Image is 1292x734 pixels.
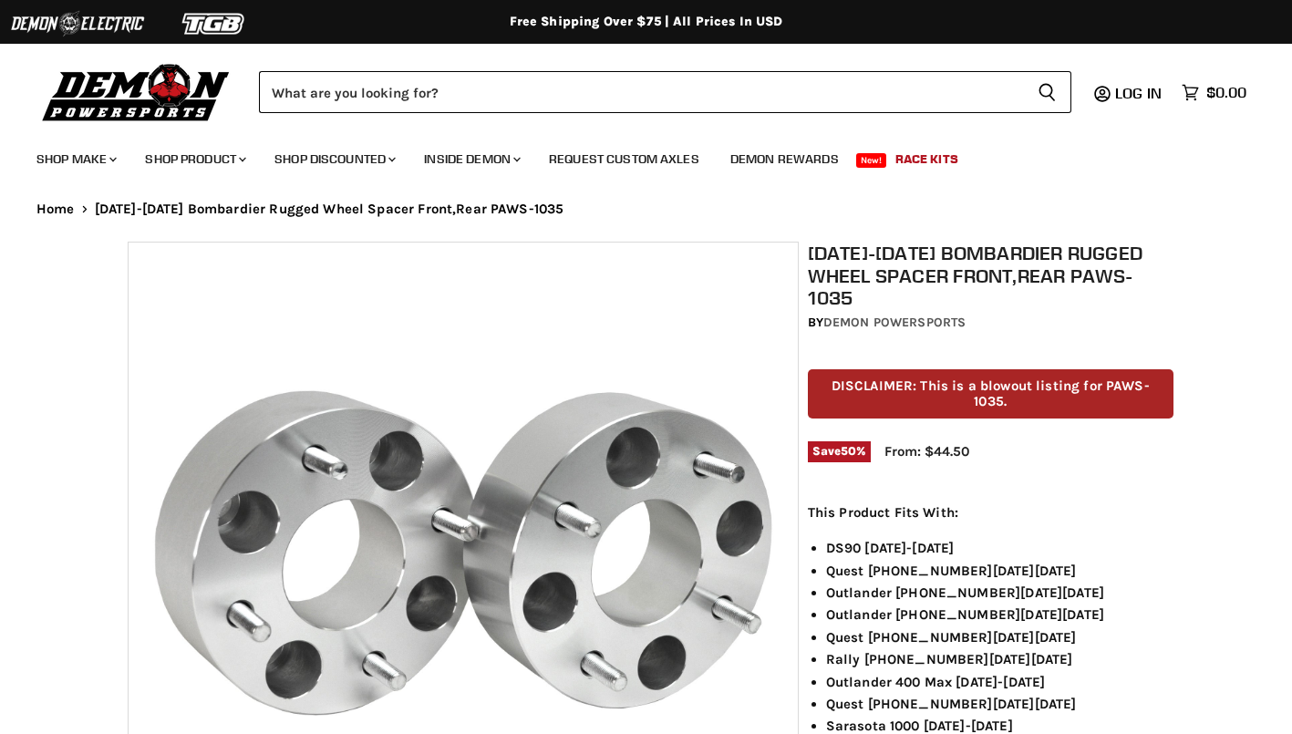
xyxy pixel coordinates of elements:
[36,59,236,124] img: Demon Powersports
[808,313,1173,333] div: by
[808,369,1173,419] p: DISCLAIMER: This is a blowout listing for PAWS-1035.
[717,140,853,178] a: Demon Rewards
[259,71,1023,113] input: Search
[535,140,713,178] a: Request Custom Axles
[23,133,1242,178] ul: Main menu
[23,140,128,178] a: Shop Make
[95,202,564,217] span: [DATE]-[DATE] Bombardier Rugged Wheel Spacer Front,Rear PAWS-1035
[826,693,1173,715] li: Quest [PHONE_NUMBER][DATE][DATE]
[826,626,1173,648] li: Quest [PHONE_NUMBER][DATE][DATE]
[826,537,1173,559] li: DS90 [DATE]-[DATE]
[36,202,75,217] a: Home
[808,501,1173,523] p: This Product Fits With:
[1023,71,1071,113] button: Search
[1173,79,1256,106] a: $0.00
[410,140,532,178] a: Inside Demon
[884,443,969,460] span: From: $44.50
[826,582,1173,604] li: Outlander [PHONE_NUMBER][DATE][DATE]
[261,140,407,178] a: Shop Discounted
[823,315,966,330] a: Demon Powersports
[9,6,146,41] img: Demon Electric Logo 2
[259,71,1071,113] form: Product
[826,671,1173,693] li: Outlander 400 Max [DATE]-[DATE]
[1206,84,1246,101] span: $0.00
[1107,85,1173,101] a: Log in
[131,140,257,178] a: Shop Product
[808,441,871,461] span: Save %
[1115,84,1162,102] span: Log in
[826,648,1173,670] li: Rally [PHONE_NUMBER][DATE][DATE]
[856,153,887,168] span: New!
[146,6,283,41] img: TGB Logo 2
[826,560,1173,582] li: Quest [PHONE_NUMBER][DATE][DATE]
[882,140,972,178] a: Race Kits
[841,444,856,458] span: 50
[808,242,1173,309] h1: [DATE]-[DATE] Bombardier Rugged Wheel Spacer Front,Rear PAWS-1035
[826,604,1173,625] li: Outlander [PHONE_NUMBER][DATE][DATE]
